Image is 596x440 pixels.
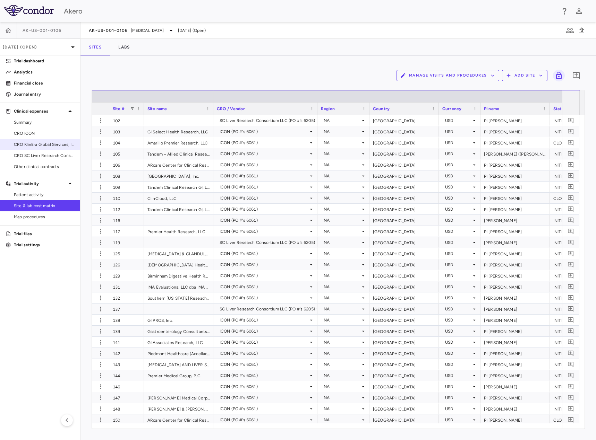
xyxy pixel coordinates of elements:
div: NA [324,204,360,215]
div: NA [324,303,360,315]
div: 126 [109,259,144,270]
div: PI [PERSON_NAME] [480,370,550,381]
svg: Add comment [568,261,574,268]
div: 132 [109,292,144,303]
button: Add comment [566,304,576,314]
div: 131 [109,281,144,292]
div: 104 [109,137,144,148]
div: ICON (PO #'s 6061) [220,315,308,326]
div: PI [PERSON_NAME] [480,392,550,403]
div: USD [445,359,471,370]
div: [PERSON_NAME] [480,381,550,392]
div: ICON (PO #'s 6061) [220,348,308,359]
svg: Add comment [568,117,574,124]
div: [MEDICAL_DATA] AND LIVER SPECIALISTS OF TIDEWATER, PLLC [144,359,213,370]
button: Add comment [566,138,576,147]
span: AK-US-001-0106 [89,28,128,33]
div: ICON (PO #'s 6061) [220,270,308,281]
div: ICON (PO #'s 6061) [220,126,308,137]
p: [DATE] (Open) [3,44,69,50]
p: Journal entry [14,91,74,97]
svg: Add comment [568,317,574,323]
button: Add comment [566,116,576,125]
span: CRO KlinEra Global Services, Inc [14,141,74,148]
div: ICON (PO #'s 6061) [220,259,308,270]
div: ARcare Center for Clinical Research, LLC [144,159,213,170]
svg: Add comment [568,383,574,390]
div: 142 [109,348,144,359]
div: [PERSON_NAME] [480,337,550,347]
span: You do not have permission to lock or unlock grids [550,70,565,81]
div: [PERSON_NAME] [480,303,550,314]
div: NA [324,248,360,259]
div: NA [324,337,360,348]
div: [GEOGRAPHIC_DATA] [369,115,439,126]
div: ICON (PO #'s 6061) [220,170,308,182]
svg: Add comment [568,217,574,223]
div: [GEOGRAPHIC_DATA] [369,237,439,248]
div: 119 [109,237,144,248]
div: USD [445,215,471,226]
button: Add comment [566,171,576,181]
div: Premier Health Research, LLC [144,226,213,237]
div: PI [PERSON_NAME] [480,115,550,126]
div: [PERSON_NAME] [480,292,550,303]
svg: Add comment [568,128,574,135]
div: USD [445,315,471,326]
div: USD [445,281,471,292]
span: AK-US-001-0106 [23,28,62,33]
div: Tandem Clinical Research GI, LLC [144,204,213,214]
p: Trial settings [14,242,74,248]
div: 112 [109,204,144,214]
div: ICON (PO #'s 6061) [220,204,308,215]
span: Status [553,106,566,111]
div: 125 [109,248,144,259]
div: [GEOGRAPHIC_DATA] [369,281,439,292]
div: NA [324,359,360,370]
svg: Add comment [568,306,574,312]
button: Add Site [502,70,547,81]
div: [PERSON_NAME] Medical Corporation dba Quest Clinical Research [144,392,213,403]
div: IMA Evaluations, LLC dba IMA Clinical Research [144,281,213,292]
div: USD [445,337,471,348]
div: 141 [109,337,144,347]
div: PI [PERSON_NAME] [480,159,550,170]
div: ICON (PO #'s 6061) [220,215,308,226]
div: Premier Medical Group, P.C [144,370,213,381]
svg: Add comment [572,71,580,80]
svg: Add comment [568,206,574,212]
div: [GEOGRAPHIC_DATA] [369,370,439,381]
div: USD [445,237,471,248]
div: [PERSON_NAME] [480,215,550,226]
div: USD [445,115,471,126]
div: 108 [109,170,144,181]
svg: Add comment [568,184,574,190]
p: Financial close [14,80,74,86]
div: [GEOGRAPHIC_DATA] [369,270,439,281]
div: USD [445,326,471,337]
button: Add comment [566,227,576,236]
button: Add comment [566,149,576,158]
div: ICON (PO #'s 6061) [220,137,308,148]
div: NA [324,315,360,326]
span: Country [373,106,390,111]
button: Add comment [566,371,576,380]
div: SC Liver Research Consortium LLC (PO #'s 6205) [220,303,315,315]
div: ICON (PO #'s 6061) [220,182,308,193]
button: Add comment [566,127,576,136]
button: Add comment [566,260,576,269]
div: Amarillo Premier Research, LLC [144,137,213,148]
svg: Add comment [568,350,574,357]
button: Add comment [566,204,576,214]
button: Manage Visits and Procedures [397,70,499,81]
button: Add comment [566,238,576,247]
div: ICON (PO #'s 6061) [220,359,308,370]
div: ICON (PO #'s 6061) [220,281,308,292]
div: NA [324,281,360,292]
div: [GEOGRAPHIC_DATA] [369,303,439,314]
div: GI PROS, Inc. [144,315,213,325]
div: 129 [109,270,144,281]
p: Trial dashboard [14,58,74,64]
div: PI [PERSON_NAME] [480,281,550,292]
button: Sites [80,39,110,55]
